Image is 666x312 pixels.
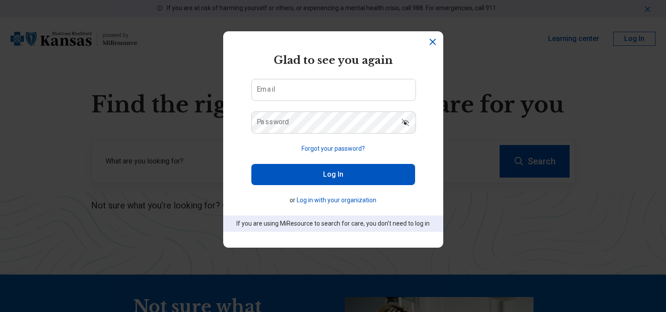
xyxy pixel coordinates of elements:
button: Show password [396,111,415,133]
label: Password [257,119,289,126]
p: If you are using MiResource to search for care, you don’t need to log in [235,219,431,228]
h2: Glad to see you again [251,52,415,68]
button: Dismiss [427,37,438,47]
button: Log in with your organization [297,196,376,205]
button: Log In [251,164,415,185]
label: Email [257,86,275,93]
p: or [251,196,415,205]
section: Login Dialog [223,31,443,248]
button: Forgot your password? [302,144,365,153]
